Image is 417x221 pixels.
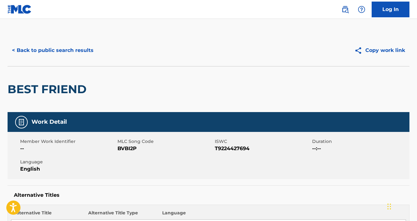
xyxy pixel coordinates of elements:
img: help [358,6,365,13]
a: Public Search [339,3,351,16]
h5: Work Detail [31,118,67,126]
div: Drag [387,197,391,216]
img: Copy work link [354,47,365,54]
span: Duration [312,138,408,145]
div: Help [355,3,368,16]
span: ISWC [215,138,311,145]
span: Language [20,159,116,165]
h5: Alternative Titles [14,192,403,198]
th: Language [159,210,406,220]
span: MLC Song Code [117,138,213,145]
button: Copy work link [350,42,409,58]
th: Alternative Title Type [85,210,159,220]
button: < Back to public search results [8,42,98,58]
iframe: Chat Widget [386,191,417,221]
img: search [341,6,349,13]
img: Work Detail [18,118,25,126]
h2: BEST FRIEND [8,82,90,96]
span: BVBI2P [117,145,213,152]
th: Alternative Title [11,210,85,220]
img: MLC Logo [8,5,32,14]
span: -- [20,145,116,152]
span: Member Work Identifier [20,138,116,145]
a: Log In [372,2,409,17]
span: T9224427694 [215,145,311,152]
span: --:-- [312,145,408,152]
span: English [20,165,116,173]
